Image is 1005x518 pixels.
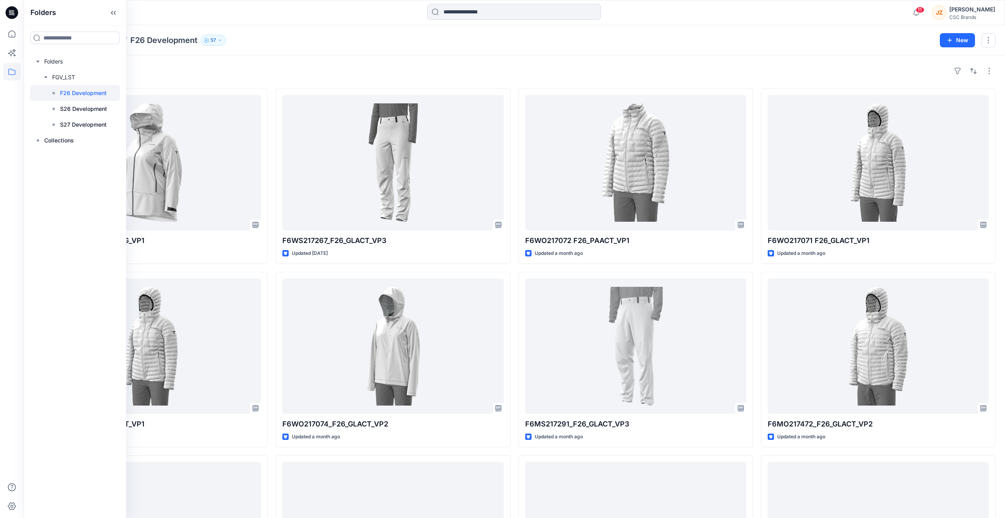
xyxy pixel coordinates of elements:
[525,235,746,246] p: F6WO217072 F26_PAACT_VP1
[201,35,226,46] button: 57
[535,433,583,441] p: Updated a month ago
[525,419,746,430] p: F6MS217291_F26_GLACT_VP3
[60,120,107,129] p: S27 Development
[777,249,825,258] p: Updated a month ago
[525,95,746,230] a: F6WO217072 F26_PAACT_VP1
[535,249,583,258] p: Updated a month ago
[210,36,216,45] p: 57
[292,433,340,441] p: Updated a month ago
[282,95,503,230] a: F6WS217267_F26_GLACT_VP3
[949,5,995,14] div: [PERSON_NAME]
[525,279,746,414] a: F6MS217291_F26_GLACT_VP3
[932,6,946,20] div: JZ
[282,419,503,430] p: F6WO217074_F26_GLACT_VP2
[40,95,261,230] a: S6WO215441_F26_GLREG_VP1
[916,7,924,13] span: 11
[40,279,261,414] a: F6WO217071_F26_PAACT_VP1
[40,419,261,430] p: F6WO217071_F26_PAACT_VP1
[777,433,825,441] p: Updated a month ago
[768,279,989,414] a: F6MO217472_F26_GLACT_VP2
[44,136,74,145] p: Collections
[292,249,328,258] p: Updated [DATE]
[60,104,107,114] p: S26 Development
[130,35,197,46] p: F26 Development
[768,95,989,230] a: F6WO217071 F26_GLACT_VP1
[282,279,503,414] a: F6WO217074_F26_GLACT_VP2
[60,88,107,98] p: F26 Development
[768,235,989,246] p: F6WO217071 F26_GLACT_VP1
[949,14,995,20] div: CSC Brands
[40,235,261,246] p: S6WO215441_F26_GLREG_VP1
[282,235,503,246] p: F6WS217267_F26_GLACT_VP3
[768,419,989,430] p: F6MO217472_F26_GLACT_VP2
[940,33,975,47] button: New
